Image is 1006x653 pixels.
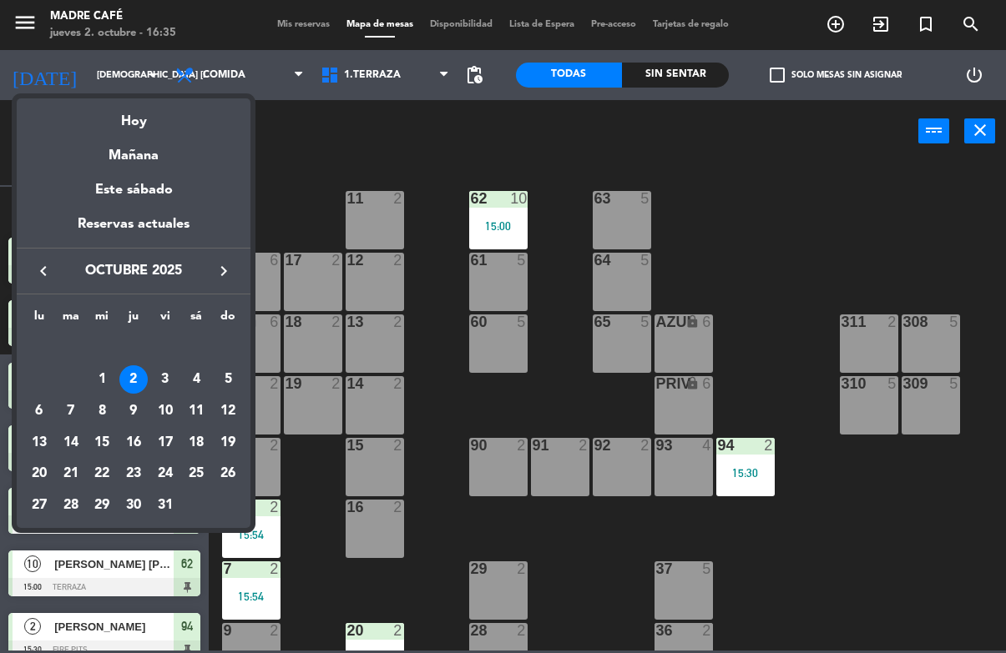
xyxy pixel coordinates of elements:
[214,397,242,425] div: 12
[86,459,118,490] td: 22 de octubre de 2025
[88,365,116,394] div: 1
[212,364,244,396] td: 5 de octubre de 2025
[149,427,181,459] td: 17 de octubre de 2025
[118,459,149,490] td: 23 de octubre de 2025
[182,365,210,394] div: 4
[149,307,181,333] th: viernes
[118,490,149,521] td: 30 de octubre de 2025
[88,491,116,520] div: 29
[181,427,213,459] td: 18 de octubre de 2025
[17,167,250,213] div: Este sábado
[214,460,242,489] div: 26
[58,260,209,282] span: octubre 2025
[88,460,116,489] div: 22
[23,490,55,521] td: 27 de octubre de 2025
[182,460,210,489] div: 25
[151,429,179,457] div: 17
[181,307,213,333] th: sábado
[212,459,244,490] td: 26 de octubre de 2025
[181,459,213,490] td: 25 de octubre de 2025
[118,395,149,427] td: 9 de octubre de 2025
[149,490,181,521] td: 31 de octubre de 2025
[118,427,149,459] td: 16 de octubre de 2025
[25,429,53,457] div: 13
[119,397,148,425] div: 9
[23,427,55,459] td: 13 de octubre de 2025
[86,307,118,333] th: miércoles
[86,395,118,427] td: 8 de octubre de 2025
[57,491,85,520] div: 28
[214,429,242,457] div: 19
[181,364,213,396] td: 4 de octubre de 2025
[151,460,179,489] div: 24
[33,261,53,281] i: keyboard_arrow_left
[17,98,250,133] div: Hoy
[23,333,244,364] td: OCT.
[149,364,181,396] td: 3 de octubre de 2025
[214,365,242,394] div: 5
[149,395,181,427] td: 10 de octubre de 2025
[182,429,210,457] div: 18
[17,213,250,248] div: Reservas actuales
[23,459,55,490] td: 20 de octubre de 2025
[55,395,87,427] td: 7 de octubre de 2025
[209,260,239,282] button: keyboard_arrow_right
[86,364,118,396] td: 1 de octubre de 2025
[28,260,58,282] button: keyboard_arrow_left
[55,490,87,521] td: 28 de octubre de 2025
[212,307,244,333] th: domingo
[118,364,149,396] td: 2 de octubre de 2025
[151,365,179,394] div: 3
[86,427,118,459] td: 15 de octubre de 2025
[23,395,55,427] td: 6 de octubre de 2025
[149,459,181,490] td: 24 de octubre de 2025
[119,460,148,489] div: 23
[25,397,53,425] div: 6
[57,460,85,489] div: 21
[118,307,149,333] th: jueves
[151,397,179,425] div: 10
[212,395,244,427] td: 12 de octubre de 2025
[88,397,116,425] div: 8
[119,429,148,457] div: 16
[151,491,179,520] div: 31
[212,427,244,459] td: 19 de octubre de 2025
[55,427,87,459] td: 14 de octubre de 2025
[57,429,85,457] div: 14
[86,490,118,521] td: 29 de octubre de 2025
[119,365,148,394] div: 2
[119,491,148,520] div: 30
[17,133,250,167] div: Mañana
[23,307,55,333] th: lunes
[57,397,85,425] div: 7
[181,395,213,427] td: 11 de octubre de 2025
[25,491,53,520] div: 27
[214,261,234,281] i: keyboard_arrow_right
[182,397,210,425] div: 11
[25,460,53,489] div: 20
[55,307,87,333] th: martes
[55,459,87,490] td: 21 de octubre de 2025
[88,429,116,457] div: 15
